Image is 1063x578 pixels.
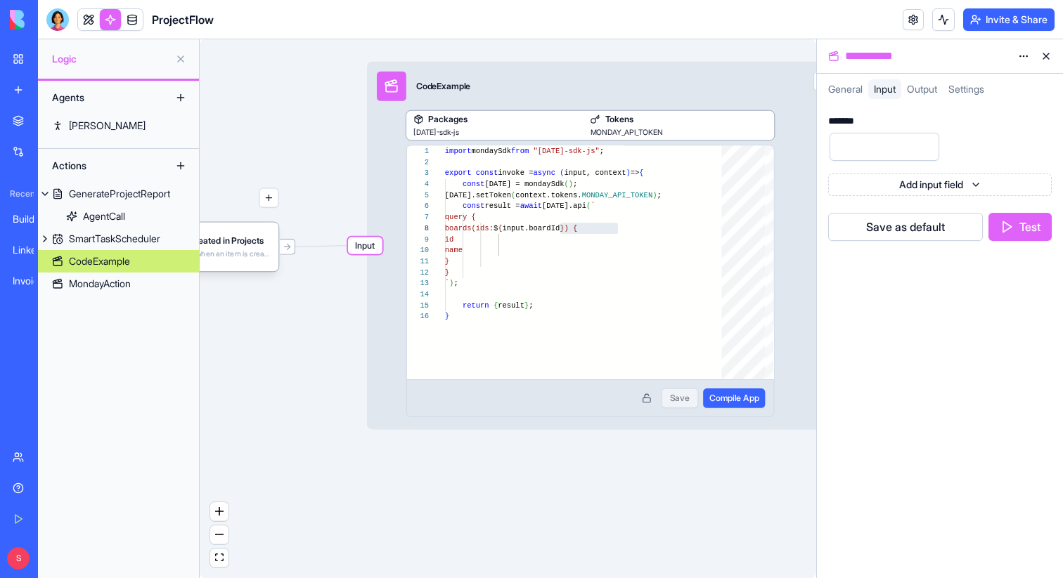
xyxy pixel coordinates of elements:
[171,249,269,259] div: Trigger when an item is created in the Projects table
[445,191,511,199] span: [DATE].setToken
[529,301,533,310] span: ;
[453,280,458,288] span: ;
[69,119,146,133] div: [PERSON_NAME]
[963,8,1055,31] button: Invite & Share
[38,250,199,272] a: CodeExample
[476,169,498,178] span: const
[498,301,524,310] span: result
[586,202,591,211] span: (
[407,145,429,157] div: 1
[407,245,429,256] div: 10
[828,213,983,241] button: Save as default
[407,278,429,289] div: 13
[484,202,520,211] span: result =
[69,232,160,246] div: SmartTaskScheduler
[463,202,484,211] span: const
[210,549,228,567] button: fit view
[152,11,214,28] span: ProjectFlow
[4,188,34,199] span: Recent
[626,169,630,178] span: )
[122,222,278,271] div: Item created in ProjectsTrigger when an item is created in the Projects table
[10,10,97,29] img: logo
[534,169,555,178] span: async
[38,114,199,137] a: [PERSON_NAME]
[428,113,468,125] span: Packages
[639,169,643,178] span: {
[828,173,1052,196] button: Add input field
[511,147,529,155] span: from
[13,274,52,288] div: Invoice Data Extractor
[591,202,595,211] span: `
[83,209,125,223] div: AgentCall
[498,169,533,178] span: invoke =
[4,236,60,264] a: LinkedIn Profile Analyzer
[503,224,560,232] span: input.boardId
[7,547,30,570] span: S
[494,301,498,310] span: {
[445,313,449,321] span: }
[472,147,512,155] span: mondaySdk
[657,191,661,199] span: ;
[445,169,472,178] span: export
[605,113,633,125] span: Tokens
[52,52,169,66] span: Logic
[484,180,564,188] span: [DATE] = mondaySdk
[171,235,269,247] div: Item created in Projects
[69,277,131,291] div: MondayAction
[564,180,568,188] span: (
[210,525,228,544] button: zoom out
[407,223,429,234] div: 8
[445,213,476,221] span: query {
[38,272,199,295] a: MondayAction
[210,502,228,521] button: zoom in
[445,147,472,155] span: import
[463,180,484,188] span: const
[445,247,463,255] span: name
[565,169,626,178] span: input, context
[569,180,573,188] span: )
[560,224,564,232] span: }
[407,190,429,201] div: 5
[498,224,502,232] span: {
[13,212,52,226] div: Builder Cost Dashboard
[4,205,60,233] a: Builder Cost Dashboard
[407,300,429,311] div: 15
[515,191,581,199] span: context.tokens.
[4,267,60,295] a: Invoice Data Extractor
[407,168,429,179] div: 3
[407,212,429,223] div: 7
[600,147,604,155] span: ;
[463,301,489,310] span: return
[449,280,453,288] span: )
[445,235,454,244] span: id
[564,224,577,232] span: ) {
[407,267,429,278] div: 12
[13,243,52,257] div: LinkedIn Profile Analyzer
[582,191,653,199] span: MONDAY_API_TOKEN
[828,83,863,95] span: General
[38,183,199,205] a: GenerateProjectReport
[38,228,199,250] a: SmartTaskScheduler
[907,83,937,95] span: Output
[560,169,564,178] span: (
[703,388,765,408] button: Compile App
[948,83,984,95] span: Settings
[631,169,640,178] span: =>
[524,301,529,310] span: }
[413,127,459,136] span: [DATE]-sdk-js
[69,187,170,201] div: GenerateProjectReport
[445,224,494,232] span: boards(ids:
[445,280,449,288] span: `
[407,289,429,301] div: 14
[407,179,429,190] div: 4
[573,180,577,188] span: ;
[407,201,429,212] div: 6
[874,83,896,95] span: Input
[348,237,382,254] span: Input
[69,254,130,268] div: CodeExample
[652,191,657,199] span: )
[416,80,471,92] div: CodeExample
[511,191,515,199] span: (
[494,224,498,232] span: $
[534,147,600,155] span: "[DATE]-sdk-js"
